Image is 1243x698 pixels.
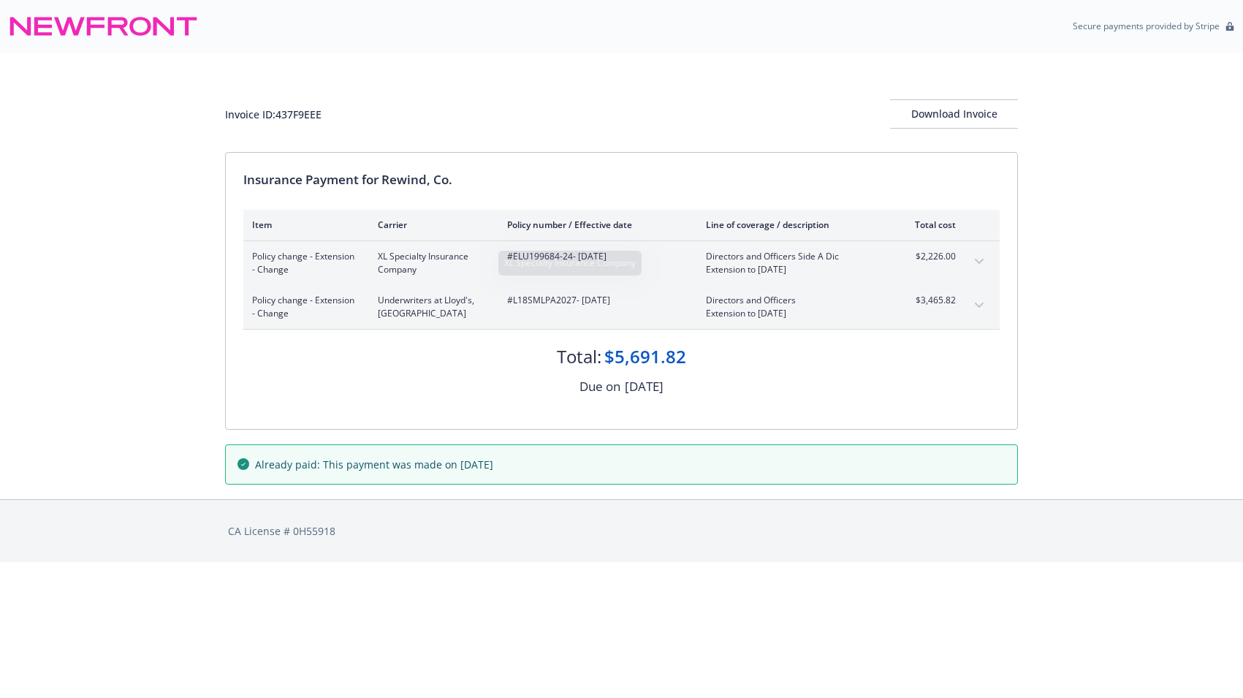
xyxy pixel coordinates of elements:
[901,294,956,307] span: $3,465.82
[706,307,878,320] span: Extension to [DATE]
[968,294,991,317] button: expand content
[706,219,878,231] div: Line of coverage / description
[228,523,1015,539] div: CA License # 0H55918
[706,250,878,276] span: Directors and Officers Side A DicExtension to [DATE]
[890,100,1018,128] div: Download Invoice
[625,377,664,396] div: [DATE]
[706,294,878,320] span: Directors and OfficersExtension to [DATE]
[252,250,354,276] span: Policy change - Extension - Change
[243,241,1000,285] div: Policy change - Extension - ChangeXL Specialty Insurance Company#ELU199684-24- [DATE]Directors an...
[243,285,1000,329] div: Policy change - Extension - ChangeUnderwriters at Lloyd's, [GEOGRAPHIC_DATA]#L18SMLPA2027- [DATE]...
[225,107,322,122] div: Invoice ID: 437F9EEE
[579,377,620,396] div: Due on
[378,219,484,231] div: Carrier
[507,219,683,231] div: Policy number / Effective date
[604,344,686,369] div: $5,691.82
[890,99,1018,129] button: Download Invoice
[706,263,878,276] span: Extension to [DATE]
[557,344,601,369] div: Total:
[706,294,878,307] span: Directors and Officers
[252,219,354,231] div: Item
[243,170,1000,189] div: Insurance Payment for Rewind, Co.
[706,250,878,263] span: Directors and Officers Side A Dic
[255,457,493,472] span: Already paid: This payment was made on [DATE]
[378,250,484,276] span: XL Specialty Insurance Company
[378,294,484,320] span: Underwriters at Lloyd's, [GEOGRAPHIC_DATA]
[252,294,354,320] span: Policy change - Extension - Change
[901,219,956,231] div: Total cost
[968,250,991,273] button: expand content
[1073,20,1220,32] p: Secure payments provided by Stripe
[901,250,956,263] span: $2,226.00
